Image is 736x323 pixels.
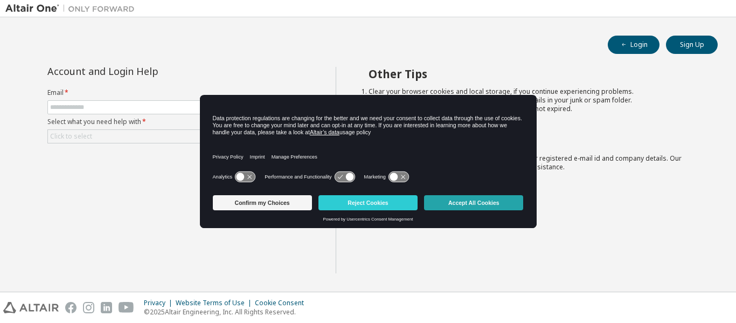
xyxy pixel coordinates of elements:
[47,88,293,97] label: Email
[3,302,59,313] img: altair_logo.svg
[369,67,699,81] h2: Other Tips
[47,67,244,75] div: Account and Login Help
[83,302,94,313] img: instagram.svg
[47,118,293,126] label: Select what you need help with
[5,3,140,14] img: Altair One
[144,299,176,307] div: Privacy
[65,302,77,313] img: facebook.svg
[101,302,112,313] img: linkedin.svg
[50,132,92,141] div: Click to select
[144,307,310,317] p: © 2025 Altair Engineering, Inc. All Rights Reserved.
[176,299,255,307] div: Website Terms of Use
[119,302,134,313] img: youtube.svg
[666,36,718,54] button: Sign Up
[255,299,310,307] div: Cookie Consent
[369,87,699,96] li: Clear your browser cookies and local storage, if you continue experiencing problems.
[48,130,293,143] div: Click to select
[608,36,659,54] button: Login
